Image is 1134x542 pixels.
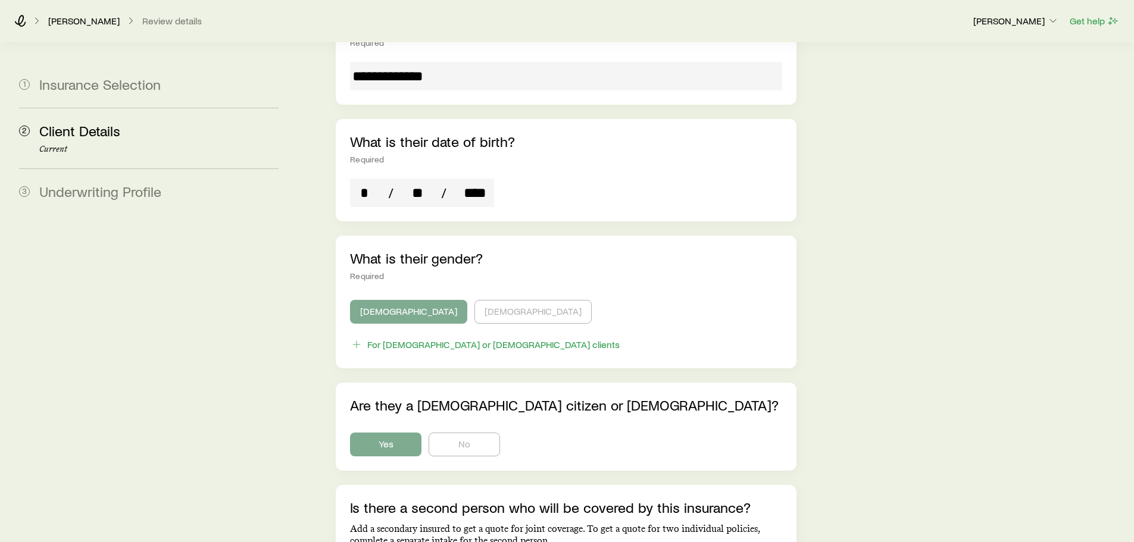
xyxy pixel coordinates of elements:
span: Client Details [39,122,120,139]
p: What is their date of birth? [350,133,782,150]
span: / [436,184,451,201]
p: Current [39,145,279,154]
div: Required [350,155,782,164]
div: Required [350,38,782,48]
p: Is there a second person who will be covered by this insurance? [350,499,782,516]
div: Required [350,271,782,281]
button: For [DEMOGRAPHIC_DATA] or [DEMOGRAPHIC_DATA] clients [350,338,620,352]
span: 1 [19,79,30,90]
button: Yes [350,433,421,456]
p: [PERSON_NAME] [973,15,1059,27]
p: What is their gender? [350,250,782,267]
span: 3 [19,186,30,197]
button: [PERSON_NAME] [973,14,1060,29]
button: [DEMOGRAPHIC_DATA] [474,300,592,324]
span: Underwriting Profile [39,183,161,200]
div: For [DEMOGRAPHIC_DATA] or [DEMOGRAPHIC_DATA] clients [367,339,620,350]
span: / [383,184,398,201]
a: [PERSON_NAME] [48,15,120,27]
p: Are they a [DEMOGRAPHIC_DATA] citizen or [DEMOGRAPHIC_DATA]? [350,397,782,413]
button: [DEMOGRAPHIC_DATA] [350,300,467,324]
button: Review details [142,15,202,27]
span: 2 [19,126,30,136]
span: Insurance Selection [39,76,161,93]
button: No [429,433,500,456]
button: Get help [1069,14,1120,28]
